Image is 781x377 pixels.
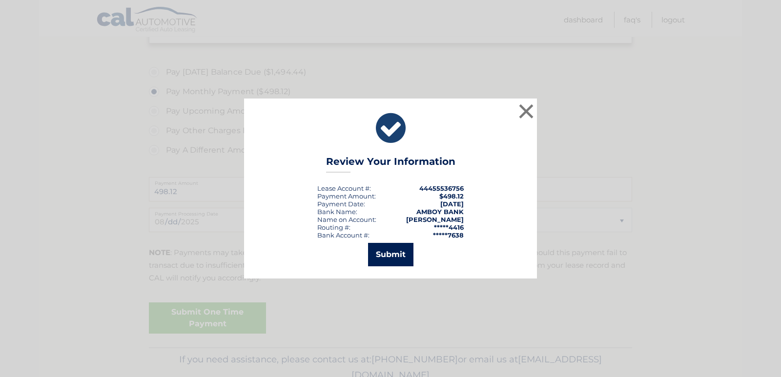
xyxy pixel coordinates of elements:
span: $498.12 [439,192,464,200]
button: Submit [368,243,413,266]
strong: AMBOY BANK [416,208,464,216]
div: Payment Amount: [317,192,376,200]
h3: Review Your Information [326,156,455,173]
div: Name on Account: [317,216,376,223]
div: Lease Account #: [317,184,371,192]
button: × [516,101,536,121]
strong: [PERSON_NAME] [406,216,464,223]
div: : [317,200,365,208]
div: Routing #: [317,223,350,231]
div: Bank Name: [317,208,357,216]
span: [DATE] [440,200,464,208]
strong: 44455536756 [419,184,464,192]
span: Payment Date [317,200,364,208]
div: Bank Account #: [317,231,370,239]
